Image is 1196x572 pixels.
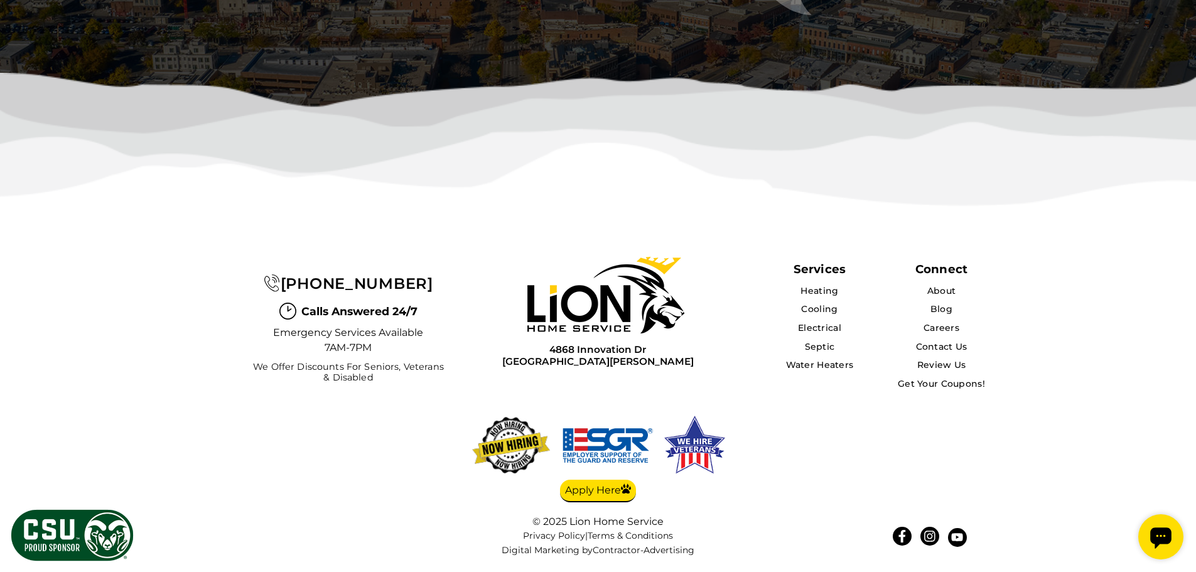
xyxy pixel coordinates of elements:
[523,530,585,541] a: Privacy Policy
[794,262,846,276] span: Services
[502,343,694,368] a: 4868 Innovation Dr[GEOGRAPHIC_DATA][PERSON_NAME]
[898,378,985,389] a: Get Your Coupons!
[927,285,956,296] a: About
[473,515,724,527] div: © 2025 Lion Home Service
[561,414,655,477] img: We hire veterans
[301,303,418,320] span: Calls Answered 24/7
[264,274,433,293] a: [PHONE_NUMBER]
[662,414,726,477] img: We hire veterans
[502,343,694,355] span: 4868 Innovation Dr
[588,530,673,541] a: Terms & Conditions
[917,359,966,370] a: Review Us
[930,303,952,315] a: Blog
[801,303,838,315] a: Cooling
[924,322,959,333] a: Careers
[798,322,841,333] a: Electrical
[593,545,694,556] a: Contractor-Advertising
[915,262,967,276] div: Connect
[273,325,424,355] span: Emergency Services Available 7AM-7PM
[786,359,854,370] a: Water Heaters
[281,274,433,293] span: [PHONE_NUMBER]
[9,508,135,563] img: CSU Sponsor Badge
[473,545,724,556] div: Digital Marketing by
[5,5,50,50] div: Open chat widget
[560,480,636,502] a: Apply Here
[805,341,835,352] a: Septic
[916,341,967,352] a: Contact Us
[800,285,838,296] a: Heating
[473,531,724,556] nav: |
[502,355,694,367] span: [GEOGRAPHIC_DATA][PERSON_NAME]
[249,362,447,384] span: We Offer Discounts for Seniors, Veterans & Disabled
[469,414,553,477] img: now-hiring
